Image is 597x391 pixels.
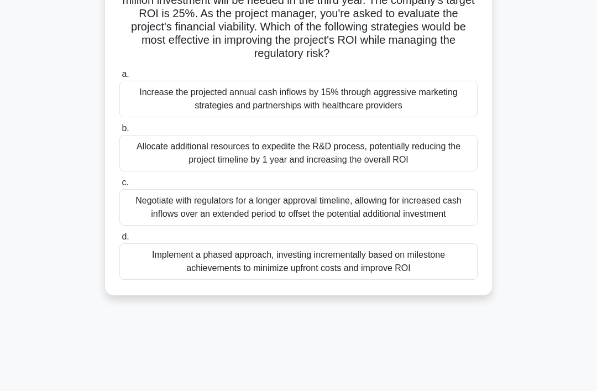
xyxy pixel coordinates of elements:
div: Increase the projected annual cash inflows by 15% through aggressive marketing strategies and par... [119,81,478,117]
div: Negotiate with regulators for a longer approval timeline, allowing for increased cash inflows ove... [119,189,478,226]
span: c. [122,178,128,187]
div: Implement a phased approach, investing incrementally based on milestone achievements to minimize ... [119,243,478,280]
span: d. [122,232,129,241]
span: a. [122,69,129,79]
span: b. [122,123,129,133]
div: Allocate additional resources to expedite the R&D process, potentially reducing the project timel... [119,135,478,171]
